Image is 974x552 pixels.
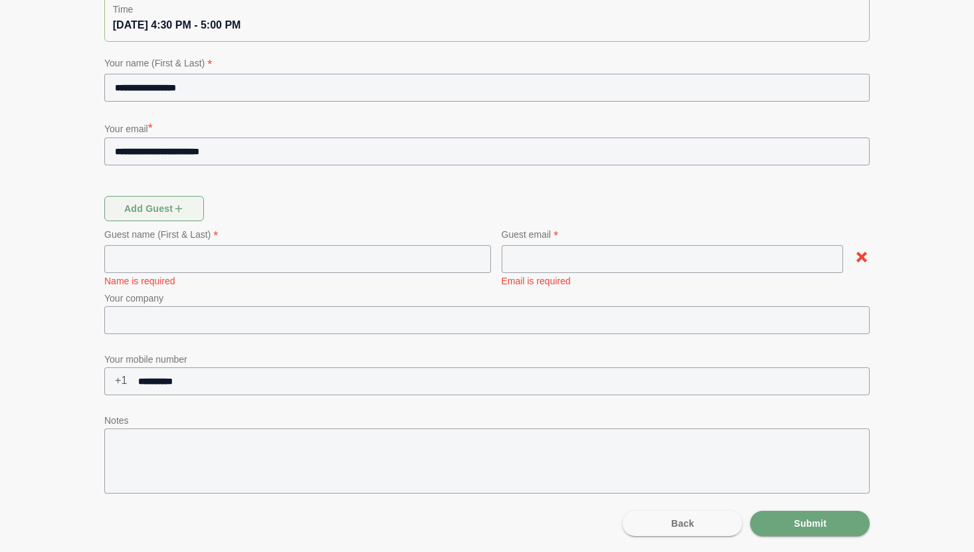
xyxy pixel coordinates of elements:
p: Name is required [104,274,491,288]
span: Back [670,511,694,536]
p: Your mobile number [104,351,870,367]
p: Your company [104,290,870,306]
div: [DATE] 4:30 PM - 5:00 PM [113,17,861,33]
p: Your name (First & Last) [104,55,870,74]
span: Submit [793,511,827,536]
button: Back [623,511,742,536]
button: Add guest [104,196,204,221]
p: Notes [104,413,870,428]
p: Your email [104,119,870,138]
p: Time [113,1,861,17]
p: Email is required [502,274,843,288]
span: +1 [104,367,128,394]
button: Submit [750,511,870,536]
span: Add guest [124,196,185,221]
p: Guest name (First & Last) [104,227,491,245]
p: Guest email [502,227,843,245]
